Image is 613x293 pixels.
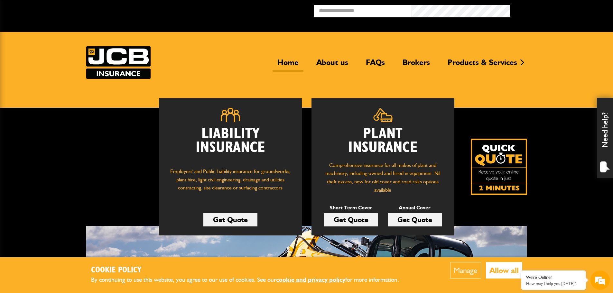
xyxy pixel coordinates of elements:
[388,213,442,226] a: Get Quote
[361,58,390,72] a: FAQs
[91,275,410,285] p: By continuing to use this website, you agree to our use of cookies. See our for more information.
[169,127,292,161] h2: Liability Insurance
[324,213,378,226] a: Get Quote
[510,5,608,15] button: Broker Login
[471,139,527,195] a: Get your insurance quote isn just 2-minutes
[398,58,435,72] a: Brokers
[450,262,481,279] button: Manage
[324,204,378,212] p: Short Term Cover
[86,46,151,79] a: JCB Insurance Services
[311,58,353,72] a: About us
[321,161,445,194] p: Comprehensive insurance for all makes of plant and machinery, including owned and hired in equipm...
[86,46,151,79] img: JCB Insurance Services logo
[321,127,445,155] h2: Plant Insurance
[443,58,522,72] a: Products & Services
[169,167,292,198] p: Employers' and Public Liability insurance for groundworks, plant hire, light civil engineering, d...
[597,98,613,178] div: Need help?
[91,265,410,275] h2: Cookie Policy
[273,58,303,72] a: Home
[203,213,257,226] a: Get Quote
[388,204,442,212] p: Annual Cover
[526,275,581,280] div: We're Online!
[276,276,345,283] a: cookie and privacy policy
[526,281,581,286] p: How may I help you today?
[471,139,527,195] img: Quick Quote
[486,262,522,279] button: Allow all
